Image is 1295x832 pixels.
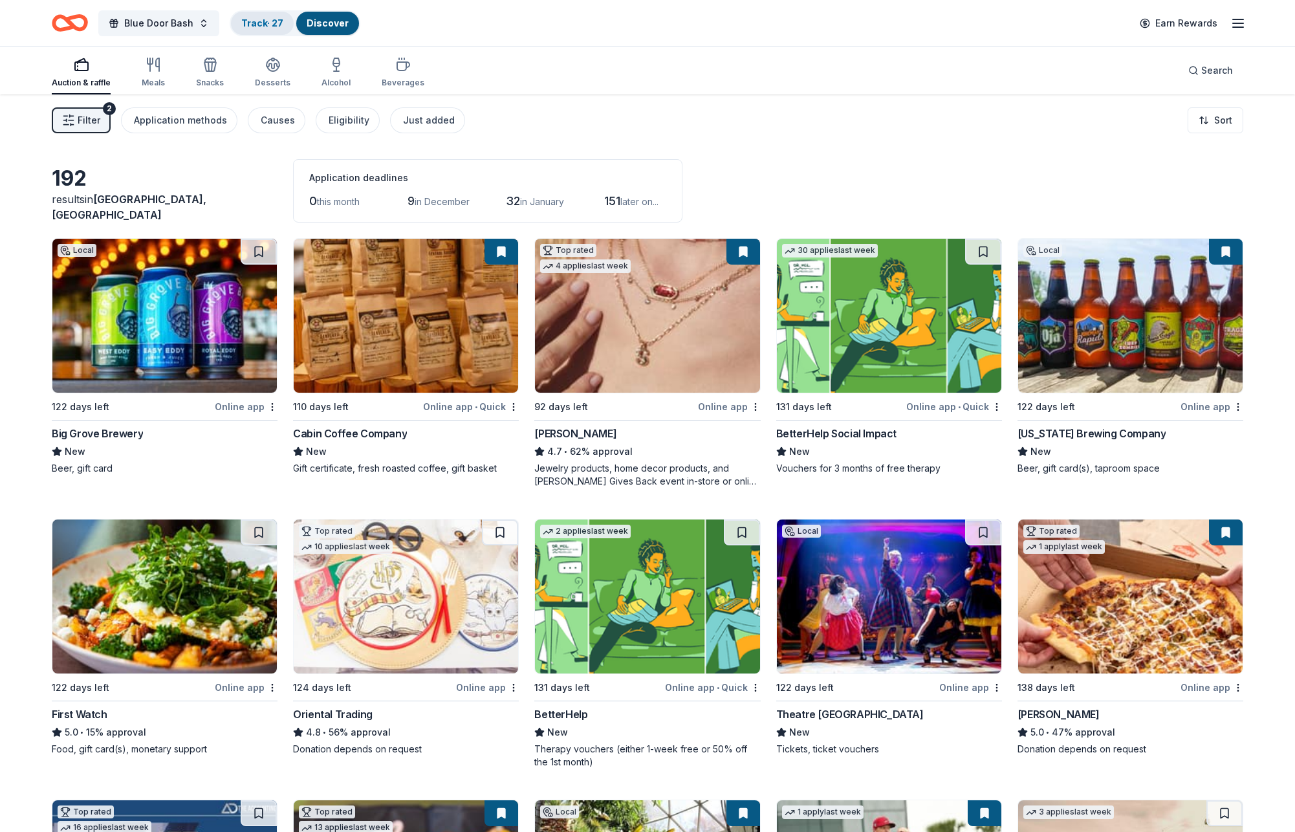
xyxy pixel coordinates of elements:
div: Just added [403,113,455,128]
span: later on... [620,196,658,207]
div: Online app [456,679,519,695]
div: Vouchers for 3 months of free therapy [776,462,1002,475]
img: Image for BetterHelp [535,520,759,673]
div: 192 [52,166,277,192]
a: Image for Casey'sTop rated1 applylast week138 days leftOnline app[PERSON_NAME]5.0•47% approvalDon... [1017,519,1243,756]
span: New [306,444,327,459]
div: Online app [939,679,1002,695]
span: • [80,727,83,738]
a: Image for BetterHelp2 applieslast week131 days leftOnline app•QuickBetterHelpNewTherapy vouchers ... [534,519,760,769]
div: Local [540,805,579,818]
span: 4.8 [306,725,321,740]
a: Discover [307,17,349,28]
span: in December [415,196,470,207]
span: New [65,444,85,459]
span: • [717,683,719,693]
span: 9 [408,194,415,208]
img: Image for Big Grove Brewery [52,239,277,393]
div: Oriental Trading [293,706,373,722]
img: Image for Iowa Brewing Company [1018,239,1243,393]
img: Image for First Watch [52,520,277,673]
button: Eligibility [316,107,380,133]
button: Just added [390,107,465,133]
a: Image for Theatre Cedar RapidsLocal122 days leftOnline appTheatre [GEOGRAPHIC_DATA]NewTickets, ti... [776,519,1002,756]
button: Meals [142,52,165,94]
span: 5.0 [1030,725,1044,740]
a: Image for Cabin Coffee Company110 days leftOnline app•QuickCabin Coffee CompanyNewGift certificat... [293,238,519,475]
a: Home [52,8,88,38]
div: 122 days left [52,399,109,415]
button: Beverages [382,52,424,94]
div: Beverages [382,78,424,88]
a: Earn Rewards [1132,12,1225,35]
div: Gift certificate, fresh roasted coffee, gift basket [293,462,519,475]
div: 4 applies last week [540,259,631,273]
img: Image for Oriental Trading [294,520,518,673]
span: in [52,193,206,221]
div: 131 days left [534,680,590,695]
button: Alcohol [321,52,351,94]
span: in January [520,196,564,207]
span: 4.7 [547,444,562,459]
div: 15% approval [52,725,277,740]
div: Online app Quick [423,399,519,415]
div: Eligibility [329,113,369,128]
a: Image for Iowa Brewing CompanyLocal122 days leftOnline app[US_STATE] Brewing CompanyNewBeer, gift... [1017,238,1243,475]
div: 110 days left [293,399,349,415]
span: • [323,727,327,738]
div: Jewelry products, home decor products, and [PERSON_NAME] Gives Back event in-store or online (or ... [534,462,760,488]
span: • [475,402,477,412]
div: BetterHelp Social Impact [776,426,897,441]
a: Image for First Watch122 days leftOnline appFirst Watch5.0•15% approvalFood, gift card(s), moneta... [52,519,277,756]
span: • [1046,727,1049,738]
div: 2 applies last week [540,525,631,538]
span: Filter [78,113,100,128]
div: 131 days left [776,399,832,415]
span: 32 [506,194,520,208]
div: Alcohol [321,78,351,88]
div: Auction & raffle [52,78,111,88]
div: 47% approval [1017,725,1243,740]
span: [GEOGRAPHIC_DATA], [GEOGRAPHIC_DATA] [52,193,206,221]
div: 30 applies last week [782,244,878,257]
div: Online app Quick [906,399,1002,415]
span: Search [1201,63,1233,78]
div: results [52,192,277,223]
span: New [1030,444,1051,459]
div: 3 applies last week [1023,805,1114,819]
span: 151 [604,194,620,208]
div: Desserts [255,78,290,88]
button: Desserts [255,52,290,94]
button: Sort [1188,107,1243,133]
img: Image for Cabin Coffee Company [294,239,518,393]
div: Top rated [540,244,596,257]
div: 124 days left [293,680,351,695]
div: 1 apply last week [1023,540,1105,554]
div: First Watch [52,706,107,722]
span: Sort [1214,113,1232,128]
div: 138 days left [1017,680,1075,695]
img: Image for Casey's [1018,520,1243,673]
div: Online app [215,679,277,695]
a: Image for BetterHelp Social Impact30 applieslast week131 days leftOnline app•QuickBetterHelp Soci... [776,238,1002,475]
div: Top rated [58,805,114,818]
div: [PERSON_NAME] [1017,706,1100,722]
img: Image for BetterHelp Social Impact [777,239,1001,393]
div: Top rated [299,805,355,818]
span: • [958,402,961,412]
button: Search [1178,58,1243,83]
div: Local [58,244,96,257]
div: Online app [1181,399,1243,415]
div: 122 days left [1017,399,1075,415]
button: Filter2 [52,107,111,133]
span: New [789,725,810,740]
div: Food, gift card(s), monetary support [52,743,277,756]
span: • [565,446,568,457]
span: New [789,444,810,459]
span: Blue Door Bash [124,16,193,31]
div: Local [782,525,821,538]
a: Track· 27 [241,17,283,28]
div: Meals [142,78,165,88]
div: Application methods [134,113,227,128]
div: Online app [698,399,761,415]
